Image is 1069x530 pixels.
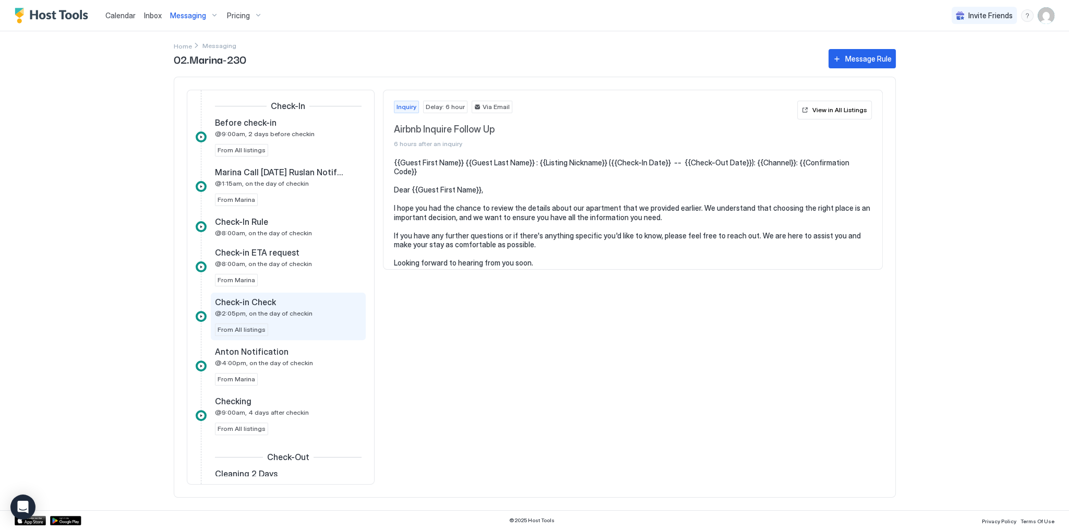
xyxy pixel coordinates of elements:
[394,158,872,268] pre: {{Guest First Name}} {{Guest Last Name}} : {{Listing Nickname}} ({{Check-In Date}} -- {{Check-Out...
[1038,7,1054,24] div: User profile
[215,247,299,258] span: Check-in ETA request
[170,11,206,20] span: Messaging
[271,101,305,111] span: Check-In
[215,346,289,357] span: Anton Notification
[144,11,162,20] span: Inbox
[218,424,266,433] span: From All listings
[483,102,510,112] span: Via Email
[202,42,236,50] span: Breadcrumb
[215,309,313,317] span: @2:05pm, on the day of checkin
[174,42,192,50] span: Home
[227,11,250,20] span: Pricing
[15,8,93,23] a: Host Tools Logo
[215,130,315,138] span: @9:00am, 2 days before checkin
[174,51,818,67] span: 02.Marina-230
[397,102,416,112] span: Inquiry
[105,10,136,21] a: Calendar
[845,53,892,64] div: Message Rule
[218,325,266,334] span: From All listings
[215,408,309,416] span: @9:00am, 4 days after checkin
[215,179,309,187] span: @1:15am, on the day of checkin
[982,515,1016,526] a: Privacy Policy
[215,229,312,237] span: @8:00am, on the day of checkin
[10,495,35,520] div: Open Intercom Messenger
[215,260,312,268] span: @8:00am, on the day of checkin
[218,146,266,155] span: From All listings
[394,140,793,148] span: 6 hours after an inquiry
[215,216,268,227] span: Check-In Rule
[174,40,192,51] a: Home
[797,101,872,119] button: View in All Listings
[218,375,255,384] span: From Marina
[174,40,192,51] div: Breadcrumb
[215,396,251,406] span: Checking
[215,117,277,128] span: Before check-in
[828,49,896,68] button: Message Rule
[218,275,255,285] span: From Marina
[144,10,162,21] a: Inbox
[509,517,555,524] span: © 2025 Host Tools
[1020,515,1054,526] a: Terms Of Use
[105,11,136,20] span: Calendar
[982,518,1016,524] span: Privacy Policy
[267,452,309,462] span: Check-Out
[812,105,867,115] div: View in All Listings
[50,516,81,525] a: Google Play Store
[1021,9,1034,22] div: menu
[15,516,46,525] a: App Store
[215,297,276,307] span: Check-in Check
[215,167,345,177] span: Marina Call [DATE] Ruslan Notification
[215,359,313,367] span: @4:00pm, on the day of checkin
[394,124,793,136] span: Airbnb Inquire Follow Up
[1020,518,1054,524] span: Terms Of Use
[218,195,255,204] span: From Marina
[215,468,278,479] span: Cleaning 2 Days
[426,102,465,112] span: Delay: 6 hour
[968,11,1013,20] span: Invite Friends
